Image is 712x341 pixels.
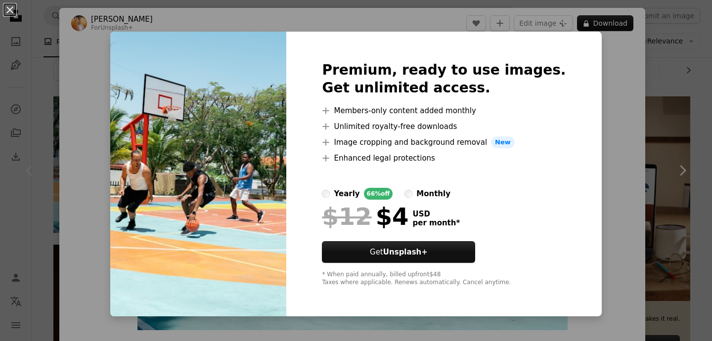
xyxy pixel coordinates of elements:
div: 66% off [364,188,393,200]
li: Members-only content added monthly [322,105,566,117]
input: monthly [404,190,412,198]
li: Enhanced legal protections [322,152,566,164]
span: per month * [412,218,460,227]
strong: Unsplash+ [383,248,428,256]
h2: Premium, ready to use images. Get unlimited access. [322,61,566,97]
span: New [491,136,515,148]
button: GetUnsplash+ [322,241,475,263]
li: Image cropping and background removal [322,136,566,148]
div: yearly [334,188,359,200]
input: yearly66%off [322,190,330,198]
div: monthly [416,188,450,200]
span: $12 [322,204,371,229]
div: $4 [322,204,408,229]
span: USD [412,210,460,218]
div: * When paid annually, billed upfront $48 Taxes where applicable. Renews automatically. Cancel any... [322,271,566,287]
img: premium_photo-1684902597942-d6593a476d44 [110,32,286,316]
li: Unlimited royalty-free downloads [322,121,566,132]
